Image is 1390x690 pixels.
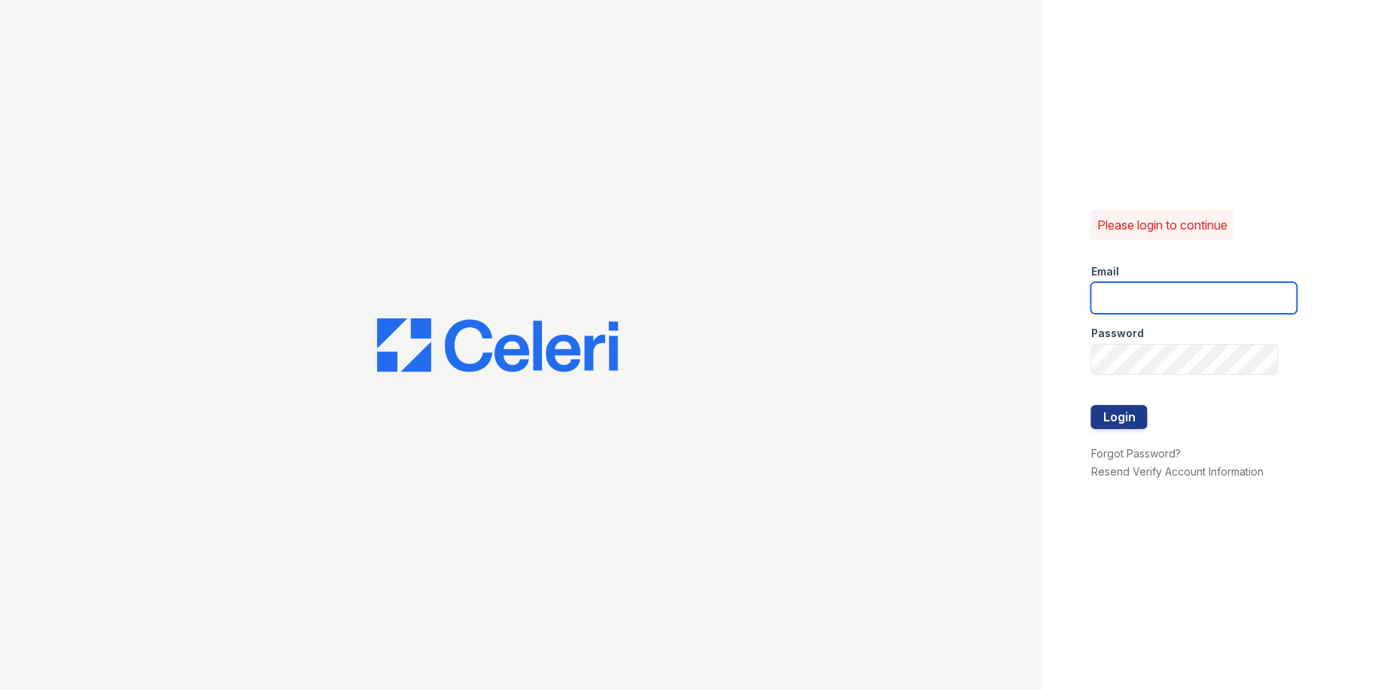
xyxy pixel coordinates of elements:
button: Login [1090,405,1147,429]
img: CE_Logo_Blue-a8612792a0a2168367f1c8372b55b34899dd931a85d93a1a3d3e32e68fde9ad4.png [377,318,618,372]
label: Password [1090,326,1143,341]
label: Email [1090,264,1118,279]
a: Forgot Password? [1090,447,1180,460]
a: Resend Verify Account Information [1090,465,1263,478]
p: Please login to continue [1096,216,1227,234]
